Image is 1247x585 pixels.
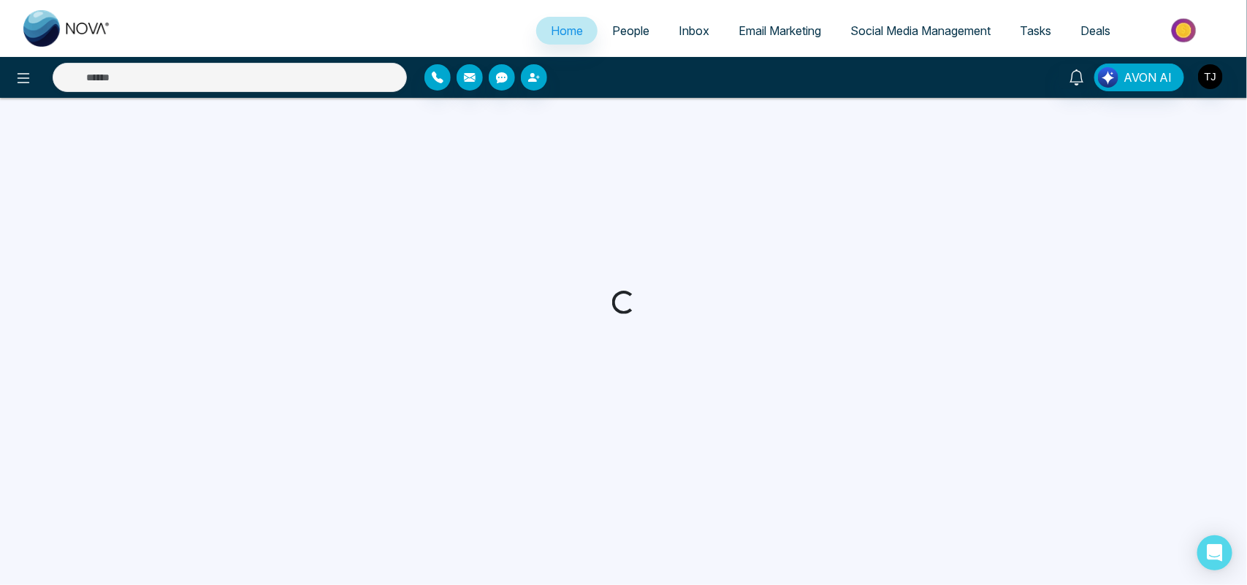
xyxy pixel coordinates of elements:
[836,17,1005,45] a: Social Media Management
[1066,17,1125,45] a: Deals
[536,17,598,45] a: Home
[1124,69,1172,86] span: AVON AI
[598,17,664,45] a: People
[551,23,583,38] span: Home
[1005,17,1066,45] a: Tasks
[739,23,821,38] span: Email Marketing
[1198,64,1223,89] img: User Avatar
[1132,14,1238,47] img: Market-place.gif
[1098,67,1118,88] img: Lead Flow
[664,17,724,45] a: Inbox
[1197,535,1232,570] div: Open Intercom Messenger
[724,17,836,45] a: Email Marketing
[612,23,649,38] span: People
[679,23,709,38] span: Inbox
[850,23,991,38] span: Social Media Management
[1080,23,1110,38] span: Deals
[1094,64,1184,91] button: AVON AI
[1020,23,1051,38] span: Tasks
[23,10,111,47] img: Nova CRM Logo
